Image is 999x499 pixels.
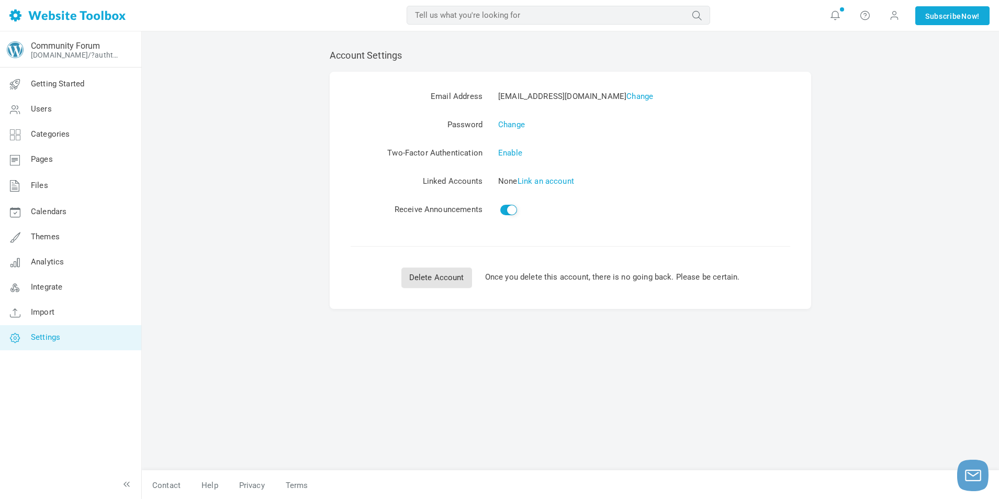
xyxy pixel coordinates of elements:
[142,476,191,495] a: Contact
[229,476,275,495] a: Privacy
[407,6,710,25] input: Tell us what you're looking for
[961,10,980,22] span: Now!
[626,92,653,101] a: Change
[31,104,52,114] span: Users
[31,307,54,317] span: Import
[31,41,100,51] a: Community Forum
[31,79,84,88] span: Getting Started
[7,41,24,58] img: favicon.ico
[31,232,60,241] span: Themes
[498,148,522,158] a: Enable
[31,257,64,267] span: Analytics
[482,82,790,110] td: [EMAIL_ADDRESS][DOMAIN_NAME]
[482,167,790,195] td: None
[31,282,62,292] span: Integrate
[915,6,990,25] a: SubscribeNow!
[275,476,308,495] a: Terms
[351,82,482,110] td: Email Address
[31,129,70,139] span: Categories
[31,207,66,216] span: Calendars
[957,460,989,491] button: Launch chat
[351,195,482,225] td: Receive Announcements
[330,50,811,61] h2: Account Settings
[401,268,472,288] a: Delete Account
[518,176,574,186] a: Link an account
[31,332,60,342] span: Settings
[498,120,525,129] a: Change
[31,181,48,190] span: Files
[31,51,122,59] a: [DOMAIN_NAME]/?authtoken=dffc4cf7568f23e5a9d73091c64aac22&rememberMe=1
[31,154,53,164] span: Pages
[351,167,482,195] td: Linked Accounts
[351,110,482,139] td: Password
[191,476,229,495] a: Help
[351,268,790,288] div: Once you delete this account, there is no going back. Please be certain.
[351,139,482,167] td: Two-Factor Authentication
